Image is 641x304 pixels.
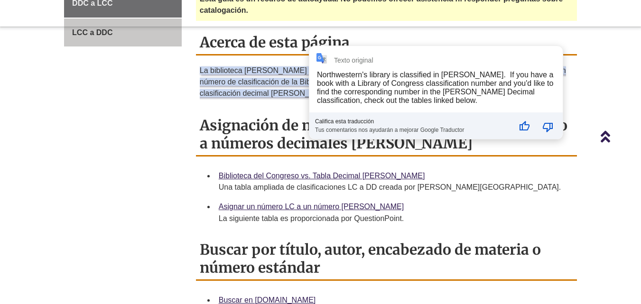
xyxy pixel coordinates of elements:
[219,296,316,304] a: Buscar en [DOMAIN_NAME]
[317,71,553,104] div: Northwestern's library is classified in [PERSON_NAME]. If you have a book with a Library of Congr...
[601,129,639,142] a: Volver arriba
[315,118,510,125] div: Califica esta traducción
[219,183,561,191] font: Una tabla ampliada de clasificaciones LC a DD creada por [PERSON_NAME][GEOGRAPHIC_DATA].
[537,115,559,138] button: Mala traducción
[219,214,404,222] font: La siguiente tabla es proporcionada por QuestionPoint.
[200,33,350,51] font: Acerca de esta página
[64,18,182,47] a: LCC a DDC
[200,66,566,97] font: La biblioteca [PERSON_NAME] está clasificada según el sistema [PERSON_NAME]. Si tiene un libro co...
[219,203,404,211] a: Asignar un número LC a un número [PERSON_NAME]
[200,116,567,152] font: Asignación de números de la Biblioteca del Congreso a números decimales [PERSON_NAME]
[513,115,536,138] button: Buena traducción
[72,28,112,37] font: LCC a DDC
[315,125,510,133] div: Tus comentarios nos ayudarán a mejorar Google Traductor
[219,172,425,180] a: Biblioteca del Congreso vs. Tabla Decimal [PERSON_NAME]
[334,56,373,64] div: Texto original
[200,240,541,276] font: Buscar por título, autor, encabezado de materia o número estándar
